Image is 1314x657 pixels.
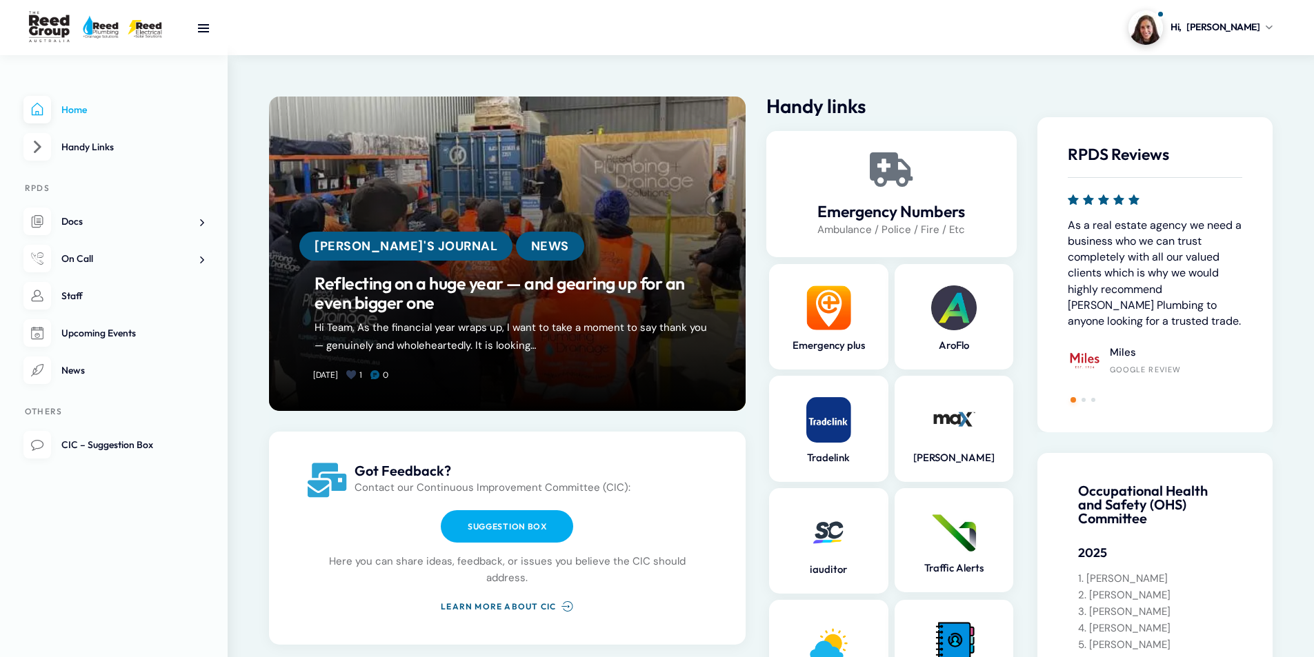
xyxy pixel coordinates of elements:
a: AroFlo [902,338,1006,352]
span: Learn more about CIC [441,601,556,611]
img: Chao Ping Huang [1242,300,1275,333]
a: Reflecting on a huge year — and gearing up for an even bigger one [315,274,700,313]
p: Ambulance / Police / Fire / Etc [780,221,1003,238]
span: Hi, [1171,20,1182,34]
img: Miles [1068,343,1101,376]
h2: Handy links [766,97,1017,116]
img: Profile picture of Anna [1128,10,1163,45]
a: News [516,232,584,261]
a: iauditor [776,563,881,576]
h5: 2025 [1078,545,1232,561]
span: Got Feedback? [355,462,451,479]
a: Emergency plus [776,338,881,352]
a: Emergency Numbers [780,202,1003,221]
a: [PERSON_NAME]'s Journal [299,232,512,261]
a: Emergency Numbers [874,152,908,187]
span: RPDS Reviews [1068,144,1169,164]
a: 0 [371,369,397,381]
span: Suggestion box [468,521,547,532]
h4: Miles [1110,346,1181,360]
a: Tradelink [776,451,881,465]
span: Go to slide 2 [1082,398,1086,402]
p: Here you can share ideas, feedback, or issues you believe the CIC should address. [310,553,705,586]
span: [PERSON_NAME] [1186,20,1260,34]
h4: Occupational Health and Safety (OHS) Committee [1078,484,1232,525]
a: [PERSON_NAME] [902,451,1006,465]
div: Google Review [1110,365,1181,374]
a: 1 [347,369,371,381]
span: Go to slide 3 [1091,398,1095,402]
a: Learn more about CIC [441,599,573,614]
span: 0 [383,370,388,381]
a: [DATE] [313,370,338,381]
a: Traffic Alerts [902,561,1006,575]
p: Contact our Continuous Improvement Committee (CIC): [355,479,705,496]
p: 1. [PERSON_NAME] 2. [PERSON_NAME] 3. [PERSON_NAME] 4. [PERSON_NAME] 5. [PERSON_NAME] [1078,570,1232,653]
a: Profile picture of AnnaHi,[PERSON_NAME] [1128,10,1273,45]
p: As a real estate agency we need a business who we can trust completely with all our valued client... [1068,217,1242,329]
span: Go to slide 1 [1071,397,1076,403]
span: 1 [359,370,362,381]
a: Suggestion box [441,510,573,543]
